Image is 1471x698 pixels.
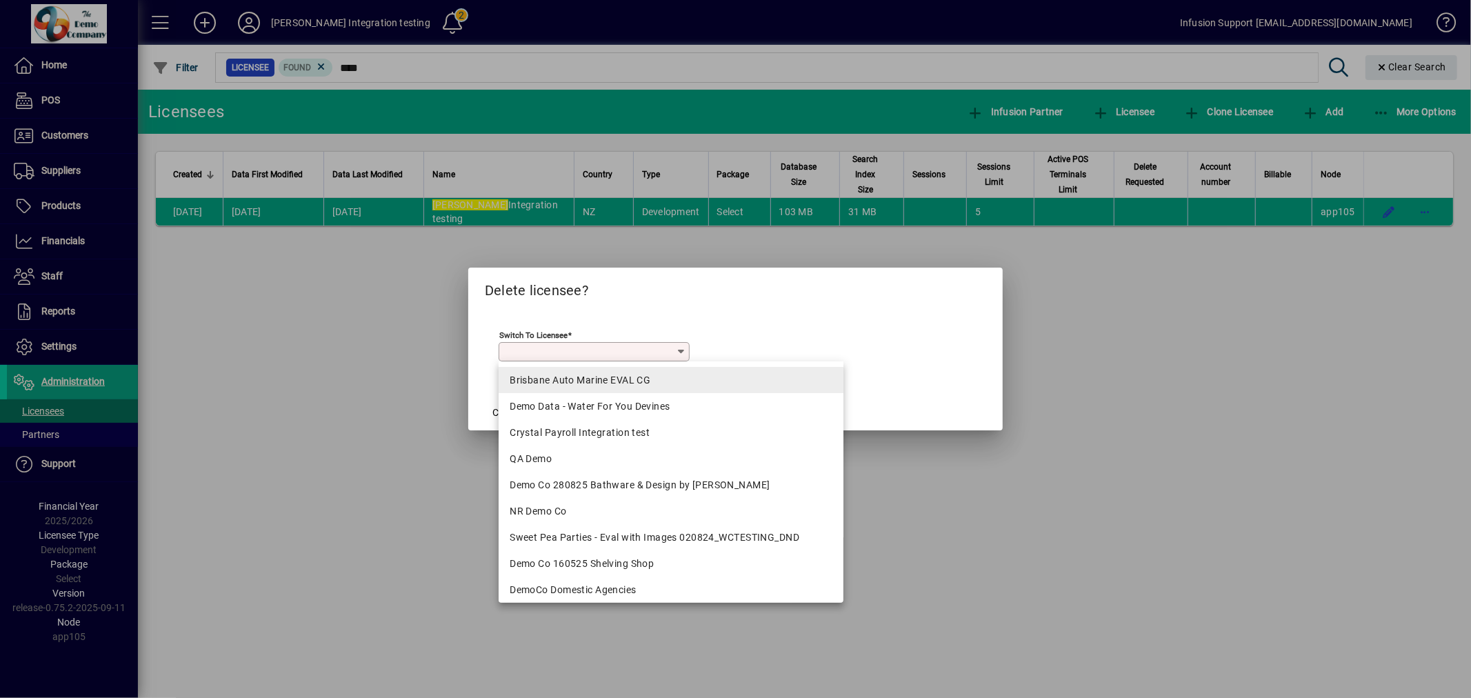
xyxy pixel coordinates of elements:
[499,498,843,524] mat-option: NR Demo Co
[499,550,843,577] mat-option: Demo Co 160525 Shelving Shop
[499,472,843,498] mat-option: Demo Co 280825 Bathware & Design by Kristy
[499,393,843,419] mat-option: Demo Data - Water For You Devines
[499,446,843,472] mat-option: QA Demo
[510,504,832,519] div: NR Demo Co
[499,330,568,340] mat-label: Switch to licensee
[499,419,843,446] mat-option: Crystal Payroll Integration test
[510,426,832,440] div: Crystal Payroll Integration test
[510,530,832,545] div: Sweet Pea Parties - Eval with Images 020824_WCTESTING_DND
[510,399,832,414] div: Demo Data - Water For You Devines
[510,373,832,388] div: Brisbane Auto Marine EVAL CG
[499,577,843,603] mat-option: DemoCo Domestic Agencies
[510,557,832,571] div: Demo Co 160525 Shelving Shop
[510,583,832,597] div: DemoCo Domestic Agencies
[499,524,843,550] mat-option: Sweet Pea Parties - Eval with Images 020824_WCTESTING_DND
[485,400,529,425] button: Cancel
[492,406,521,420] span: Cancel
[510,452,832,466] div: QA Demo
[499,367,843,393] mat-option: Brisbane Auto Marine EVAL CG
[510,478,832,492] div: Demo Co 280825 Bathware & Design by [PERSON_NAME]
[468,268,1003,308] h2: Delete licensee?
